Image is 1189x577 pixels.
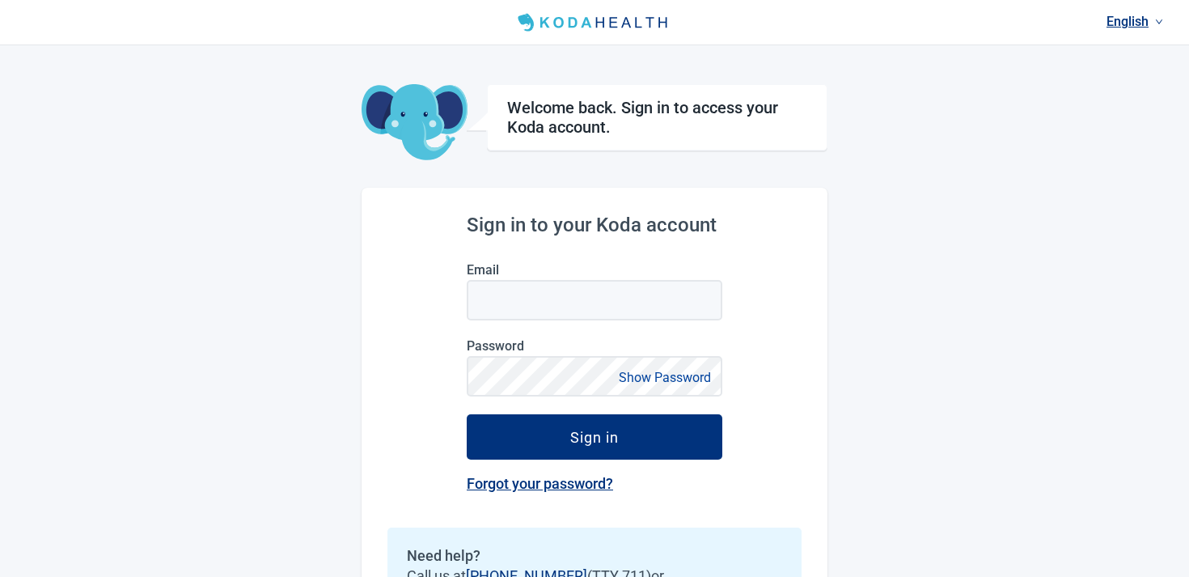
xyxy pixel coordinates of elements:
label: Email [467,262,722,278]
h2: Need help? [407,547,782,564]
button: Sign in [467,414,722,460]
img: Koda Elephant [362,84,468,162]
a: Current language: English [1100,8,1170,35]
span: down [1155,18,1163,26]
div: Sign in [570,429,619,445]
h2: Sign in to your Koda account [467,214,722,236]
h1: Welcome back. Sign in to access your Koda account. [507,98,807,137]
a: Forgot your password? [467,475,613,492]
label: Password [467,338,722,354]
button: Show Password [614,367,716,388]
img: Koda Health [511,10,678,36]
